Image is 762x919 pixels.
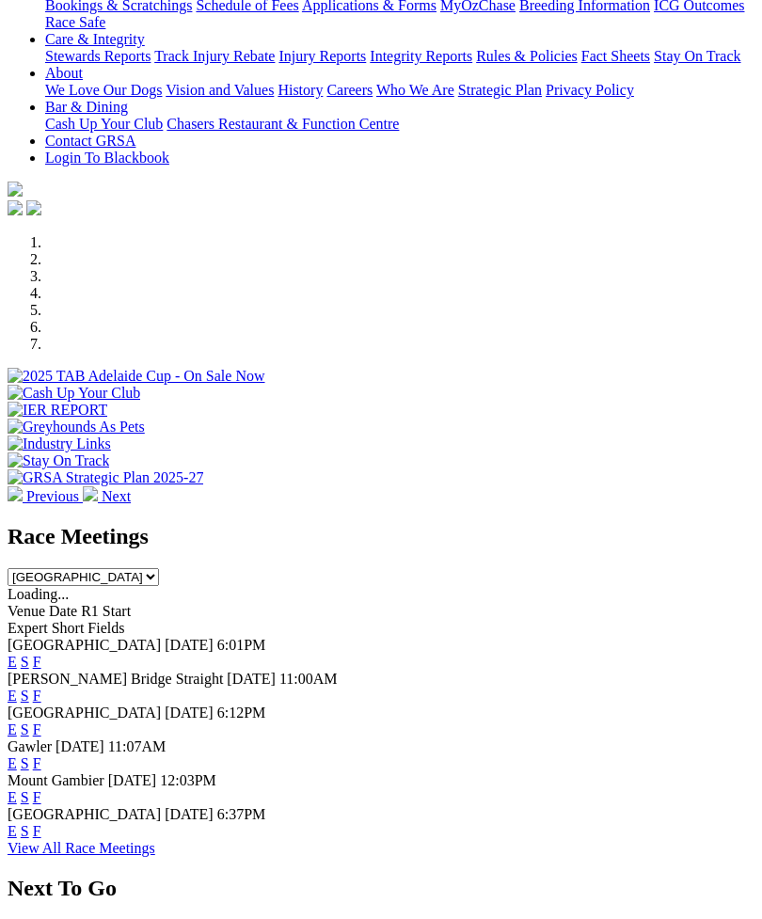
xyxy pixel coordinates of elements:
a: F [33,789,41,805]
a: E [8,721,17,737]
a: Contact GRSA [45,133,135,149]
a: Privacy Policy [546,82,634,98]
a: Chasers Restaurant & Function Centre [167,116,399,132]
span: [DATE] [165,637,214,653]
span: Previous [26,488,79,504]
a: Rules & Policies [476,48,578,64]
img: Cash Up Your Club [8,385,140,402]
a: E [8,755,17,771]
a: E [8,789,17,805]
a: S [21,789,29,805]
a: Care & Integrity [45,31,145,47]
span: [DATE] [56,738,104,754]
a: E [8,823,17,839]
span: Date [49,603,77,619]
a: Next [83,488,131,504]
a: Fact Sheets [581,48,650,64]
span: [PERSON_NAME] Bridge Straight [8,671,223,687]
a: We Love Our Dogs [45,82,162,98]
img: Greyhounds As Pets [8,419,145,436]
div: About [45,82,754,99]
a: About [45,65,83,81]
span: [GEOGRAPHIC_DATA] [8,705,161,721]
span: [DATE] [227,671,276,687]
span: 11:07AM [108,738,167,754]
a: F [33,654,41,670]
a: S [21,823,29,839]
span: [GEOGRAPHIC_DATA] [8,806,161,822]
img: twitter.svg [26,200,41,215]
span: [GEOGRAPHIC_DATA] [8,637,161,653]
span: Expert [8,620,48,636]
h2: Race Meetings [8,524,754,549]
span: 6:37PM [217,806,266,822]
span: [DATE] [108,772,157,788]
span: [DATE] [165,705,214,721]
img: Industry Links [8,436,111,452]
span: Loading... [8,586,69,602]
span: 6:12PM [217,705,266,721]
img: facebook.svg [8,200,23,215]
a: Strategic Plan [458,82,542,98]
a: Cash Up Your Club [45,116,163,132]
a: Stay On Track [654,48,740,64]
img: GRSA Strategic Plan 2025-27 [8,469,203,486]
a: History [278,82,323,98]
a: S [21,755,29,771]
a: F [33,755,41,771]
a: Stewards Reports [45,48,151,64]
a: S [21,654,29,670]
a: Vision and Values [166,82,274,98]
a: Track Injury Rebate [154,48,275,64]
a: S [21,688,29,704]
a: Previous [8,488,83,504]
a: Careers [326,82,373,98]
div: Care & Integrity [45,48,754,65]
a: Race Safe [45,14,105,30]
img: 2025 TAB Adelaide Cup - On Sale Now [8,368,265,385]
span: 11:00AM [279,671,338,687]
span: Mount Gambier [8,772,104,788]
span: Fields [87,620,124,636]
span: Venue [8,603,45,619]
img: chevron-right-pager-white.svg [83,486,98,501]
a: View All Race Meetings [8,840,155,856]
img: logo-grsa-white.png [8,182,23,197]
h2: Next To Go [8,876,754,901]
a: Injury Reports [278,48,366,64]
a: F [33,823,41,839]
a: E [8,654,17,670]
span: 12:03PM [160,772,216,788]
a: F [33,688,41,704]
a: S [21,721,29,737]
img: IER REPORT [8,402,107,419]
span: Gawler [8,738,52,754]
span: R1 Start [81,603,131,619]
div: Bar & Dining [45,116,754,133]
span: Short [52,620,85,636]
img: Stay On Track [8,452,109,469]
a: Who We Are [376,82,454,98]
img: chevron-left-pager-white.svg [8,486,23,501]
span: [DATE] [165,806,214,822]
a: E [8,688,17,704]
a: Bar & Dining [45,99,128,115]
span: 6:01PM [217,637,266,653]
a: Login To Blackbook [45,150,169,166]
span: Next [102,488,131,504]
a: F [33,721,41,737]
a: Integrity Reports [370,48,472,64]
